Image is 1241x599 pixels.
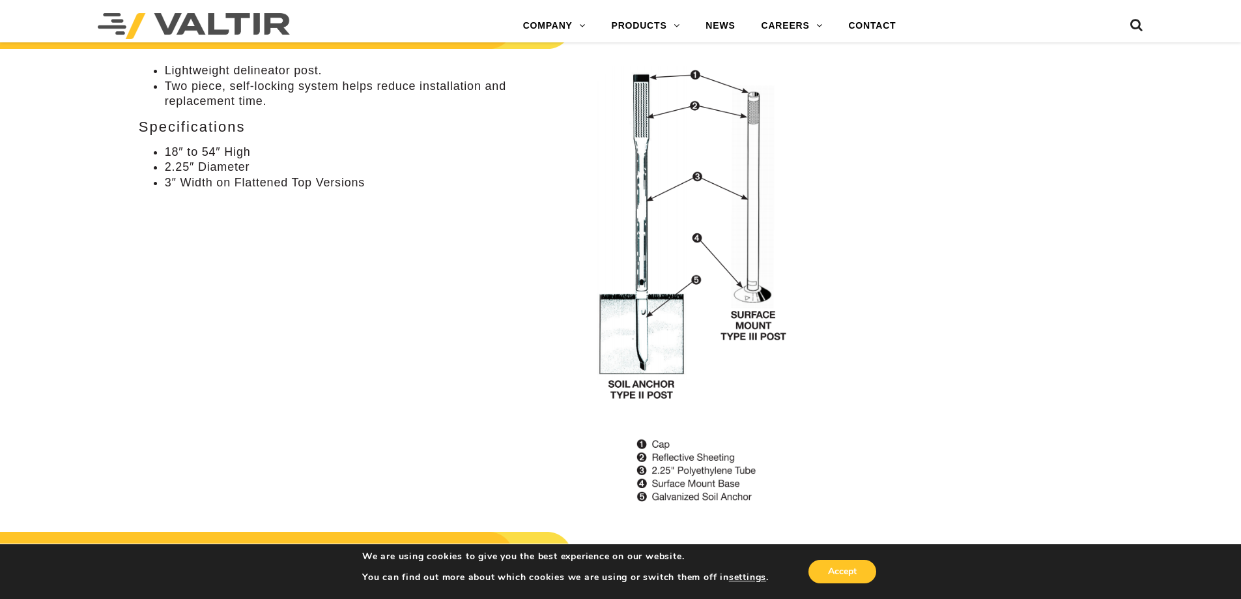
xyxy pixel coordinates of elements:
[362,572,769,583] p: You can find out more about which cookies we are using or switch them off in .
[165,160,792,175] li: 2.25″ Diameter
[165,79,792,110] li: Two piece, self-locking system helps reduce installation and replacement time.
[749,13,836,39] a: CAREERS
[165,63,792,78] li: Lightweight delineator post.
[599,13,693,39] a: PRODUCTS
[362,551,769,562] p: We are using cookies to give you the best experience on our website.
[808,560,876,583] button: Accept
[165,175,792,190] li: 3″ Width on Flattened Top Versions
[835,13,909,39] a: CONTACT
[510,13,599,39] a: COMPANY
[729,572,766,583] button: settings
[98,13,290,39] img: Valtir
[692,13,748,39] a: NEWS
[139,119,792,135] h3: Specifications
[165,145,792,160] li: 18″ to 54″ High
